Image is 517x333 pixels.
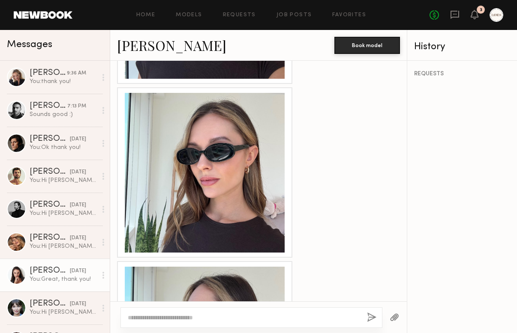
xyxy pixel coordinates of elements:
div: [DATE] [70,135,86,143]
span: Messages [7,40,52,50]
div: REQUESTS [414,71,510,77]
div: [DATE] [70,201,86,209]
a: Models [176,12,202,18]
div: You: Great, thank you! [30,275,97,283]
div: [DATE] [70,234,86,242]
div: [PERSON_NAME] [30,168,70,176]
div: [PERSON_NAME] [30,69,67,77]
div: [PERSON_NAME] [30,267,70,275]
div: 9:36 AM [67,69,86,77]
div: You: Hi [PERSON_NAME]! Could you send us three raw unedited selfies of you wearing sunglasses? Fr... [30,308,97,316]
div: [PERSON_NAME] [30,300,70,308]
div: You: Hi [PERSON_NAME]! Could you send us three raw unedited selfies of you wearing sunglasses? Fr... [30,176,97,184]
div: [DATE] [70,168,86,176]
div: 3 [480,8,482,12]
div: You: Hi [PERSON_NAME], just wanted to reach out one last time - are you able to send us those sel... [30,242,97,250]
div: Sounds good :) [30,110,97,119]
button: Book model [334,37,400,54]
a: Job Posts [277,12,312,18]
div: [DATE] [70,300,86,308]
div: [DATE] [70,267,86,275]
a: [PERSON_NAME] [117,36,226,54]
div: [PERSON_NAME] [30,201,70,209]
div: History [414,42,510,52]
a: Book model [334,41,400,48]
div: You: thank you! [30,77,97,86]
div: 7:13 PM [67,102,86,110]
div: [PERSON_NAME] [30,135,70,143]
div: You: Hi [PERSON_NAME]! Could you send us three raw unedited selfies of you wearing sunglasses? Fr... [30,209,97,217]
a: Requests [223,12,256,18]
div: You: Ok thank you! [30,143,97,152]
div: [PERSON_NAME] [30,234,70,242]
a: Favorites [332,12,366,18]
a: Home [136,12,156,18]
div: [PERSON_NAME] [30,102,67,110]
